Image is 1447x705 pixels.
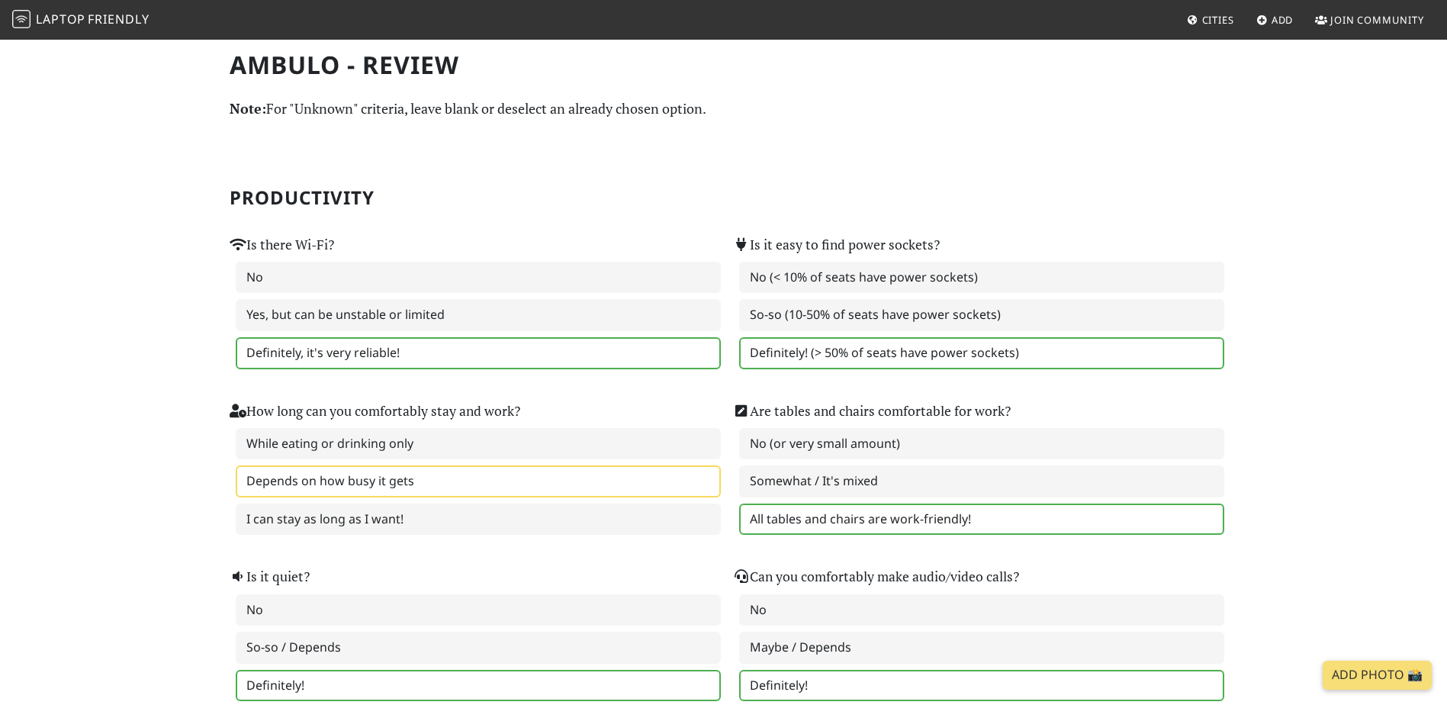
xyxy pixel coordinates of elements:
[1250,6,1300,34] a: Add
[739,632,1224,664] label: Maybe / Depends
[36,11,85,27] span: Laptop
[739,299,1224,331] label: So-so (10-50% of seats have power sockets)
[230,401,520,422] label: How long can you comfortably stay and work?
[739,337,1224,369] label: Definitely! (> 50% of seats have power sockets)
[733,566,1019,587] label: Can you comfortably make audio/video calls?
[230,234,334,256] label: Is there Wi-Fi?
[88,11,149,27] span: Friendly
[236,262,721,294] label: No
[230,99,266,117] strong: Note:
[230,50,1218,79] h1: Ambulo - Review
[739,670,1224,702] label: Definitely!
[236,504,721,536] label: I can stay as long as I want!
[230,98,1218,120] p: For "Unknown" criteria, leave blank or deselect an already chosen option.
[1181,6,1240,34] a: Cities
[236,594,721,626] label: No
[1330,13,1424,27] span: Join Community
[739,428,1224,460] label: No (or very small amount)
[1309,6,1430,34] a: Join Community
[236,465,721,497] label: Depends on how busy it gets
[236,632,721,664] label: So-so / Depends
[236,337,721,369] label: Definitely, it's very reliable!
[12,7,150,34] a: LaptopFriendly LaptopFriendly
[739,262,1224,294] label: No (< 10% of seats have power sockets)
[733,401,1011,422] label: Are tables and chairs comfortable for work?
[739,465,1224,497] label: Somewhat / It's mixed
[739,594,1224,626] label: No
[1272,13,1294,27] span: Add
[739,504,1224,536] label: All tables and chairs are work-friendly!
[12,10,31,28] img: LaptopFriendly
[236,428,721,460] label: While eating or drinking only
[733,234,940,256] label: Is it easy to find power sockets?
[1323,661,1432,690] a: Add Photo 📸
[1202,13,1234,27] span: Cities
[236,670,721,702] label: Definitely!
[230,566,310,587] label: Is it quiet?
[236,299,721,331] label: Yes, but can be unstable or limited
[230,187,1218,209] h2: Productivity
